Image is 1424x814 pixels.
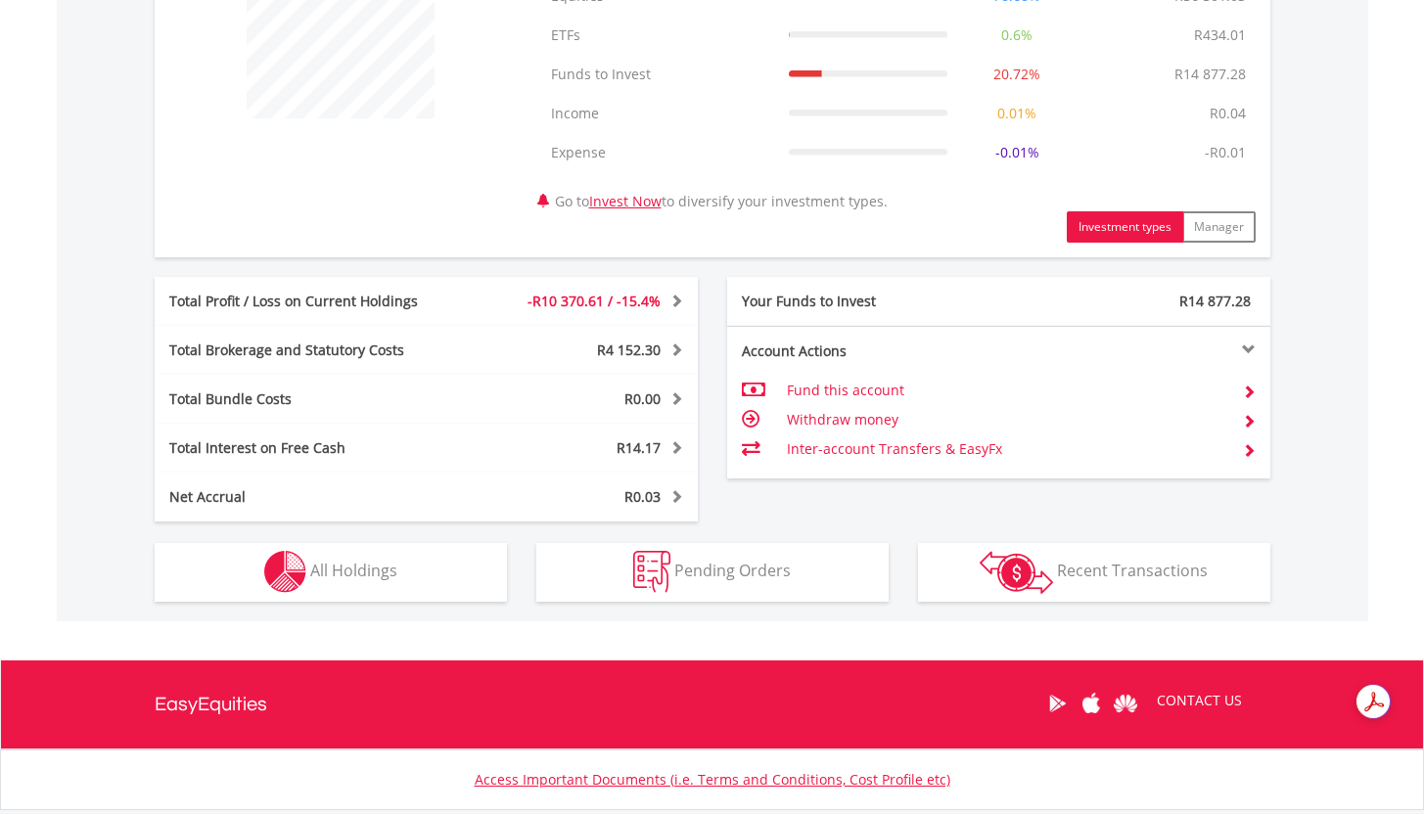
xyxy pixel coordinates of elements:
td: -0.01% [957,133,1077,172]
td: Fund this account [787,376,1226,405]
td: R0.04 [1200,94,1256,133]
td: Income [541,94,779,133]
div: Net Accrual [155,487,472,507]
span: R14.17 [617,438,661,457]
img: transactions-zar-wht.png [980,551,1053,594]
a: Huawei [1109,673,1143,734]
td: Withdraw money [787,405,1226,434]
a: Access Important Documents (i.e. Terms and Conditions, Cost Profile etc) [475,770,950,789]
span: All Holdings [310,560,397,581]
button: Recent Transactions [918,543,1270,602]
td: 0.01% [957,94,1077,133]
td: Inter-account Transfers & EasyFx [787,434,1226,464]
td: ETFs [541,16,779,55]
a: Google Play [1040,673,1075,734]
span: Recent Transactions [1057,560,1208,581]
td: 20.72% [957,55,1077,94]
span: R0.00 [624,389,661,408]
a: Apple [1075,673,1109,734]
td: -R0.01 [1195,133,1256,172]
span: R0.03 [624,487,661,506]
td: Expense [541,133,779,172]
div: Total Profit / Loss on Current Holdings [155,292,472,311]
td: Funds to Invest [541,55,779,94]
img: pending_instructions-wht.png [633,551,670,593]
div: Your Funds to Invest [727,292,999,311]
button: Pending Orders [536,543,889,602]
span: -R10 370.61 / -15.4% [528,292,661,310]
span: R14 877.28 [1179,292,1251,310]
a: CONTACT US [1143,673,1256,728]
div: Total Brokerage and Statutory Costs [155,340,472,360]
span: Pending Orders [674,560,791,581]
div: Total Bundle Costs [155,389,472,409]
td: R434.01 [1184,16,1256,55]
img: holdings-wht.png [264,551,306,593]
span: R4 152.30 [597,340,661,359]
button: Manager [1182,211,1256,243]
a: EasyEquities [155,660,267,748]
a: Invest Now [589,192,662,210]
div: Total Interest on Free Cash [155,438,472,458]
div: Account Actions [727,341,999,361]
td: 0.6% [957,16,1077,55]
td: R14 877.28 [1165,55,1256,94]
button: All Holdings [155,543,507,602]
button: Investment types [1067,211,1183,243]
